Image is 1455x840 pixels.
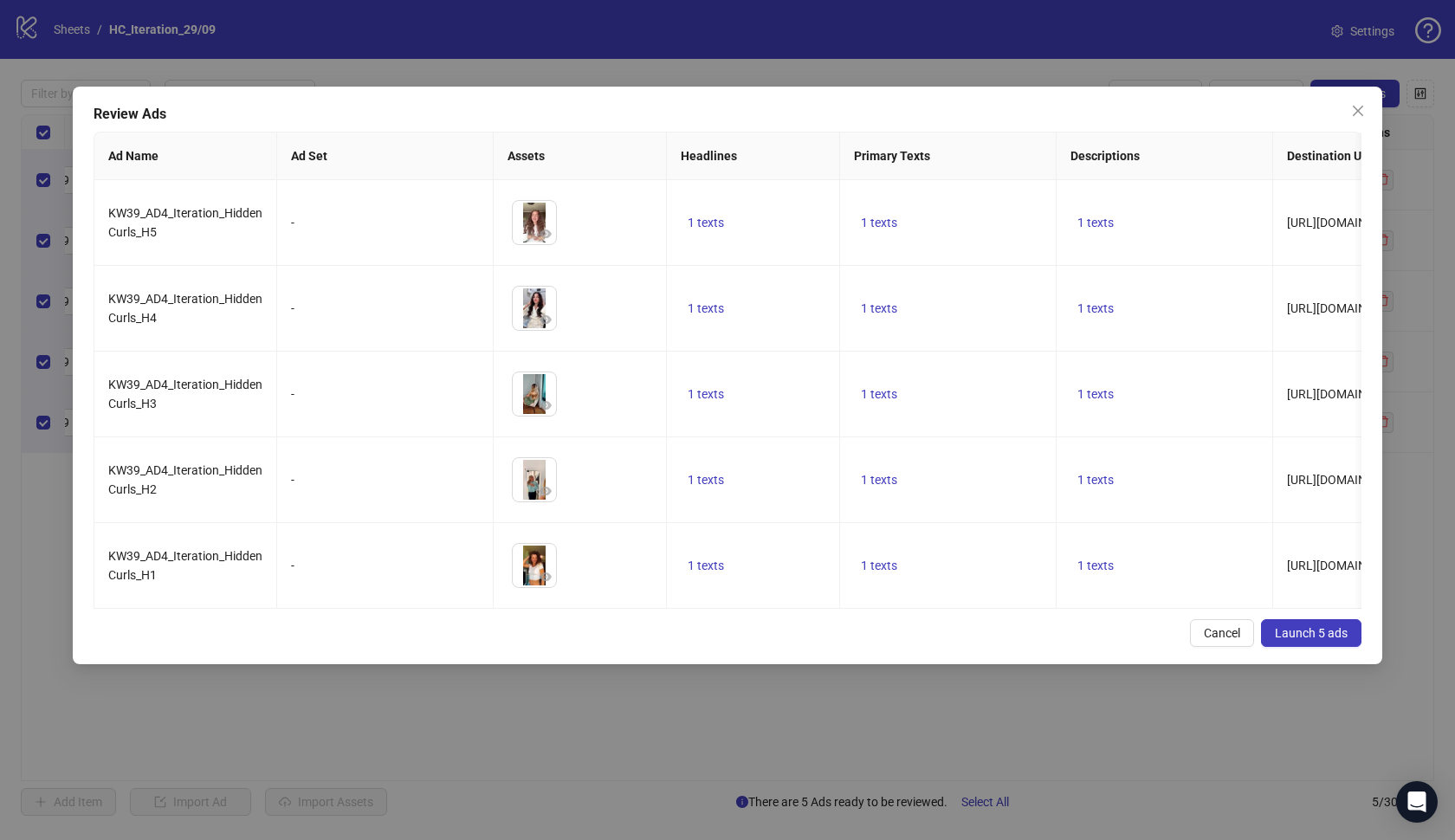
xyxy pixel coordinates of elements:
button: Preview [535,223,556,244]
button: 1 texts [1070,212,1121,233]
span: 1 texts [861,387,897,401]
span: Cancel [1204,626,1240,640]
button: 1 texts [681,469,731,490]
span: KW39_AD4_Iteration_Hidden Curls_H3 [108,378,262,410]
button: 1 texts [854,555,904,576]
div: - [291,470,479,489]
img: Asset 1 [513,201,556,244]
span: 1 texts [1077,216,1114,229]
span: eye [540,313,552,326]
th: Assets [494,132,667,180]
span: 1 texts [861,559,897,572]
span: 1 texts [688,559,724,572]
button: Preview [535,481,556,501]
span: KW39_AD4_Iteration_Hidden Curls_H1 [108,549,262,582]
span: 1 texts [861,473,897,487]
button: 1 texts [1070,384,1121,404]
span: [URL][DOMAIN_NAME] [1287,473,1409,487]
div: Open Intercom Messenger [1396,781,1438,823]
th: Destination URL [1273,132,1446,180]
span: 1 texts [1077,387,1114,401]
span: 1 texts [688,473,724,487]
button: Cancel [1190,619,1254,647]
button: 1 texts [854,298,904,319]
button: 1 texts [681,298,731,319]
span: KW39_AD4_Iteration_Hidden Curls_H4 [108,292,262,325]
button: Preview [535,566,556,587]
span: [URL][DOMAIN_NAME] [1287,301,1409,315]
span: [URL][DOMAIN_NAME] [1287,216,1409,229]
th: Primary Texts [840,132,1057,180]
button: 1 texts [1070,469,1121,490]
span: 1 texts [688,216,724,229]
span: Launch 5 ads [1275,626,1348,640]
button: 1 texts [854,212,904,233]
th: Ad Set [277,132,494,180]
th: Descriptions [1057,132,1273,180]
button: 1 texts [681,384,731,404]
button: Launch 5 ads [1261,619,1361,647]
button: 1 texts [681,212,731,233]
span: 1 texts [861,216,897,229]
span: 1 texts [1077,473,1114,487]
div: - [291,213,479,232]
button: 1 texts [681,555,731,576]
button: 1 texts [854,384,904,404]
span: 1 texts [688,387,724,401]
div: Review Ads [94,104,1361,125]
img: Asset 1 [513,287,556,330]
div: - [291,384,479,404]
span: 1 texts [861,301,897,315]
th: Headlines [667,132,840,180]
span: 1 texts [1077,301,1114,315]
span: eye [540,571,552,583]
th: Ad Name [94,132,277,180]
button: 1 texts [1070,298,1121,319]
span: eye [540,399,552,411]
span: [URL][DOMAIN_NAME] [1287,387,1409,401]
img: Asset 1 [513,544,556,587]
img: Asset 1 [513,372,556,416]
span: 1 texts [1077,559,1114,572]
button: Close [1344,97,1372,125]
span: [URL][DOMAIN_NAME] [1287,559,1409,572]
button: 1 texts [854,469,904,490]
span: 1 texts [688,301,724,315]
button: Preview [535,309,556,330]
span: KW39_AD4_Iteration_Hidden Curls_H5 [108,206,262,239]
span: KW39_AD4_Iteration_Hidden Curls_H2 [108,463,262,496]
span: eye [540,228,552,240]
img: Asset 1 [513,458,556,501]
button: 1 texts [1070,555,1121,576]
span: eye [540,485,552,497]
div: - [291,556,479,575]
div: - [291,299,479,318]
span: close [1351,104,1365,118]
button: Preview [535,395,556,416]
